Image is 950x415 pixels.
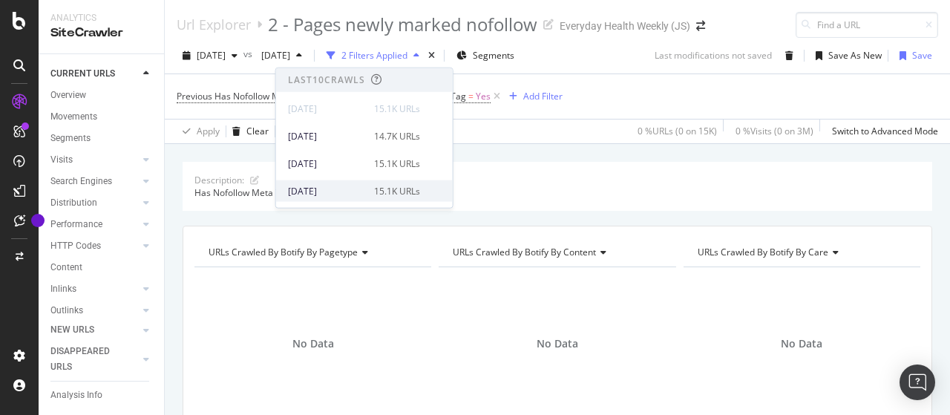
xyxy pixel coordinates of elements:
a: Analysis Info [50,388,154,403]
div: Performance [50,217,102,232]
span: No Data [781,336,822,351]
a: Inlinks [50,281,139,297]
span: vs [243,48,255,60]
div: SiteCrawler [50,24,152,42]
div: Distribution [50,195,97,211]
button: Apply [177,120,220,143]
h4: URLs Crawled By Botify By care [695,241,907,264]
a: Visits [50,152,139,168]
a: Outlinks [50,303,139,318]
a: Content [50,260,154,275]
div: Outlinks [50,303,83,318]
div: 15.1K URLs [374,102,420,115]
div: [DATE] [288,157,365,170]
span: No Data [537,336,578,351]
a: Url Explorer [177,16,251,33]
div: Analysis Info [50,388,102,403]
div: Add Filter [523,90,563,102]
button: Save [894,44,932,68]
button: [DATE] [177,44,243,68]
div: Segments [50,131,91,146]
div: 15.1K URLs [374,157,420,170]
div: 2 - Pages newly marked nofollow [268,12,537,37]
div: Overview [50,88,86,103]
span: URLs Crawled By Botify By pagetype [209,246,358,258]
h4: URLs Crawled By Botify By content [450,241,662,264]
span: Segments [473,49,514,62]
input: Find a URL [796,12,938,38]
a: Performance [50,217,139,232]
button: Clear [226,120,269,143]
span: Previous Has Nofollow Meta Tag [177,90,311,102]
div: CURRENT URLS [50,66,115,82]
div: Save [912,49,932,62]
a: CURRENT URLS [50,66,139,82]
div: Open Intercom Messenger [900,365,935,400]
button: Add Filter [503,88,563,105]
div: Last modifications not saved [655,49,772,62]
span: URLs Crawled By Botify By care [698,246,828,258]
span: 2025 Sep. 7th [255,49,290,62]
span: Yes [476,86,491,107]
div: HTTP Codes [50,238,101,254]
button: Segments [451,44,520,68]
div: Last 10 Crawls [288,73,365,86]
div: DISAPPEARED URLS [50,344,125,375]
div: 2 Filters Applied [341,49,407,62]
div: Everyday Health Weekly (JS) [560,19,690,33]
div: Movements [50,109,97,125]
div: Apply [197,125,220,137]
h4: URLs Crawled By Botify By pagetype [206,241,418,264]
button: [DATE] [255,44,308,68]
a: Overview [50,88,154,103]
a: Movements [50,109,154,125]
div: 0 % Visits ( 0 on 3M ) [736,125,813,137]
a: Distribution [50,195,139,211]
div: Visits [50,152,73,168]
div: [DATE] [288,184,365,197]
div: Clear [246,125,269,137]
button: Switch to Advanced Mode [826,120,938,143]
span: = [468,90,474,102]
span: No Data [292,336,334,351]
span: URLs Crawled By Botify By content [453,246,596,258]
div: 0 % URLs ( 0 on 15K ) [638,125,717,137]
a: NEW URLS [50,322,139,338]
div: Inlinks [50,281,76,297]
div: 15.1K URLs [374,184,420,197]
button: 2 Filters Applied [321,44,425,68]
div: Search Engines [50,174,112,189]
a: HTTP Codes [50,238,139,254]
a: DISAPPEARED URLS [50,344,139,375]
div: Switch to Advanced Mode [832,125,938,137]
a: Segments [50,131,154,146]
div: Content [50,260,82,275]
a: Search Engines [50,174,139,189]
div: 14.7K URLs [374,129,420,143]
div: Tooltip anchor [31,214,45,227]
div: Analytics [50,12,152,24]
div: Has Nofollow Meta Tag = Yes [194,186,920,199]
div: [DATE] [288,129,365,143]
div: Save As New [828,49,882,62]
span: 2025 Sep. 21st [197,49,226,62]
div: Description: [194,174,244,186]
div: NEW URLS [50,322,94,338]
div: arrow-right-arrow-left [696,21,705,31]
button: Save As New [810,44,882,68]
div: [DATE] [288,102,365,115]
div: times [425,48,438,63]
